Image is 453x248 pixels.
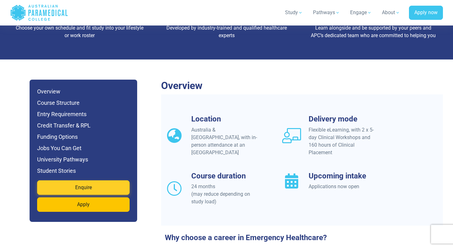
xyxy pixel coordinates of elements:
a: About [378,4,404,21]
div: Flexible eLearning, with 2 x 5-day Clinical Workshops and 160 hours of Clinical Placement [309,126,377,156]
div: Applications now open [309,183,377,190]
p: Choose your own schedule and fit study into your lifestyle or work roster [15,24,144,39]
div: Australia & [GEOGRAPHIC_DATA], with in-person attendance at an [GEOGRAPHIC_DATA] [191,126,260,156]
h3: Course duration [191,172,260,181]
h6: Student Stories [37,166,130,175]
a: Engage [346,4,376,21]
a: Study [281,4,307,21]
h6: Funding Options [37,132,130,141]
h6: Credit Transfer & RPL [37,121,130,130]
h6: University Pathways [37,155,130,164]
a: Apply [37,197,130,212]
h6: Course Structure [37,99,130,107]
div: 24 months (may reduce depending on study load) [191,183,260,206]
a: Australian Paramedical College [10,3,68,23]
p: Developed by industry-trained and qualified healthcare experts [162,24,291,39]
a: Apply now [409,6,443,20]
h3: Delivery mode [309,115,377,124]
h3: Location [191,115,260,124]
a: Enquire [37,180,130,195]
h6: Overview [37,87,130,96]
h3: Upcoming intake [309,172,377,181]
h3: Why choose a career in Emergency Healthcare? [161,233,443,242]
a: Pathways [309,4,344,21]
p: Learn alongside and be supported by your peers and APC’s dedicated team who are committed to help... [309,24,438,39]
h2: Overview [161,80,443,92]
h6: Jobs You Can Get [37,144,130,153]
h6: Entry Requirements [37,110,130,119]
